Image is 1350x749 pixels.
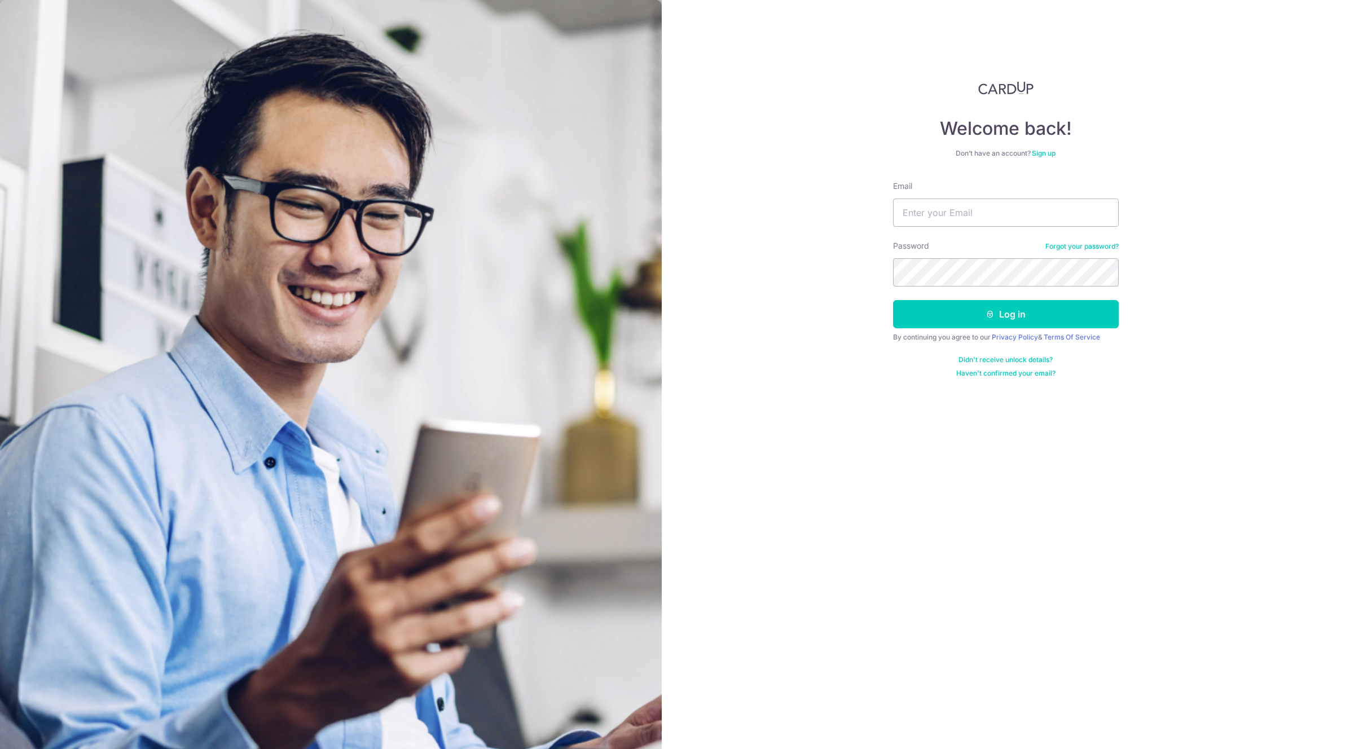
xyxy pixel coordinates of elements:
a: Didn't receive unlock details? [958,355,1053,364]
label: Email [893,180,912,192]
button: Log in [893,300,1119,328]
a: Privacy Policy [992,333,1038,341]
input: Enter your Email [893,199,1119,227]
img: CardUp Logo [978,81,1034,95]
div: By continuing you agree to our & [893,333,1119,342]
a: Haven't confirmed your email? [956,369,1056,378]
div: Don’t have an account? [893,149,1119,158]
a: Terms Of Service [1044,333,1100,341]
a: Forgot your password? [1045,242,1119,251]
h4: Welcome back! [893,117,1119,140]
label: Password [893,240,929,252]
a: Sign up [1032,149,1056,157]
